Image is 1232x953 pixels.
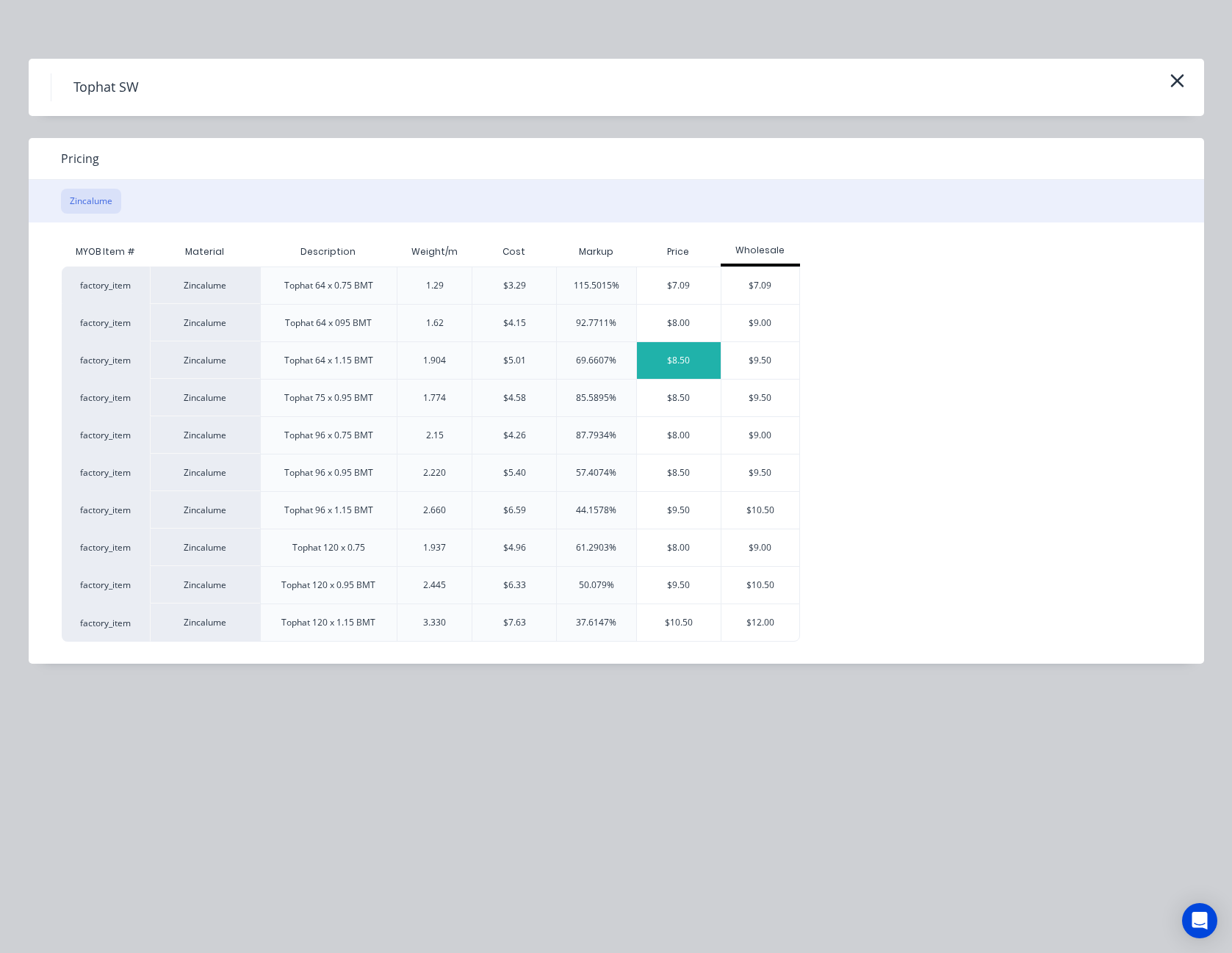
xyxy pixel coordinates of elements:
[637,305,721,341] div: $8.00
[62,416,150,454] div: factory_item
[284,466,373,479] div: Tophat 96 x 0.95 BMT
[281,579,375,592] div: Tophat 120 x 0.95 BMT
[150,566,260,604] div: Zincalume
[150,604,260,642] div: Zincalume
[576,541,616,554] div: 61.2903%
[284,429,373,442] div: Tophat 96 x 0.75 BMT
[62,566,150,604] div: factory_item
[637,529,721,566] div: $8.00
[284,504,373,517] div: Tophat 96 x 1.15 BMT
[292,541,365,554] div: Tophat 120 x 0.75
[423,466,446,479] div: 2.220
[503,541,526,554] div: $4.96
[503,391,526,405] div: $4.58
[503,279,526,292] div: $3.29
[150,416,260,454] div: Zincalume
[62,604,150,642] div: factory_item
[472,237,556,267] div: Cost
[150,237,260,267] div: Material
[721,604,800,641] div: $12.00
[637,267,721,304] div: $7.09
[503,504,526,517] div: $6.59
[721,454,800,491] div: $9.50
[62,267,150,304] div: factory_item
[556,237,636,267] div: Markup
[150,341,260,379] div: Zincalume
[61,150,99,167] span: Pricing
[62,304,150,341] div: factory_item
[62,379,150,416] div: factory_item
[150,379,260,416] div: Zincalume
[637,417,721,454] div: $8.00
[62,491,150,529] div: factory_item
[285,316,372,330] div: Tophat 64 x 095 BMT
[284,391,373,405] div: Tophat 75 x 0.95 BMT
[150,529,260,566] div: Zincalume
[637,380,721,416] div: $8.50
[423,504,446,517] div: 2.660
[574,279,619,292] div: 115.5015%
[62,454,150,491] div: factory_item
[721,492,800,529] div: $10.50
[576,616,616,629] div: 37.6147%
[637,492,721,529] div: $9.50
[150,491,260,529] div: Zincalume
[423,541,446,554] div: 1.937
[576,466,616,479] div: 57.4074%
[423,391,446,405] div: 1.774
[721,529,800,566] div: $9.00
[62,237,150,267] div: MYOB Item #
[426,316,444,330] div: 1.62
[503,429,526,442] div: $4.26
[423,616,446,629] div: 3.330
[721,267,800,304] div: $7.09
[1182,903,1217,938] div: Open Intercom Messenger
[423,579,446,592] div: 2.445
[61,189,121,214] button: Zincalume
[721,244,801,257] div: Wholesale
[721,305,800,341] div: $9.00
[51,73,161,101] h4: Tophat SW
[426,279,444,292] div: 1.29
[150,304,260,341] div: Zincalume
[150,267,260,304] div: Zincalume
[426,429,444,442] div: 2.15
[284,279,373,292] div: Tophat 64 x 0.75 BMT
[576,391,616,405] div: 85.5895%
[721,342,800,379] div: $9.50
[637,342,721,379] div: $8.50
[503,354,526,367] div: $5.01
[637,454,721,491] div: $8.50
[576,429,616,442] div: 87.7934%
[503,466,526,479] div: $5.40
[503,316,526,330] div: $4.15
[289,233,367,270] div: Description
[636,237,721,267] div: Price
[637,604,721,641] div: $10.50
[576,504,616,517] div: 44.1578%
[503,579,526,592] div: $6.33
[423,354,446,367] div: 1.904
[721,380,800,416] div: $9.50
[576,354,616,367] div: 69.6607%
[503,616,526,629] div: $7.63
[62,529,150,566] div: factory_item
[150,454,260,491] div: Zincalume
[721,567,800,604] div: $10.50
[576,316,616,330] div: 92.7711%
[281,616,375,629] div: Tophat 120 x 1.15 BMT
[721,417,800,454] div: $9.00
[62,341,150,379] div: factory_item
[579,579,614,592] div: 50.079%
[400,233,469,270] div: Weight/m
[284,354,373,367] div: Tophat 64 x 1.15 BMT
[637,567,721,604] div: $9.50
